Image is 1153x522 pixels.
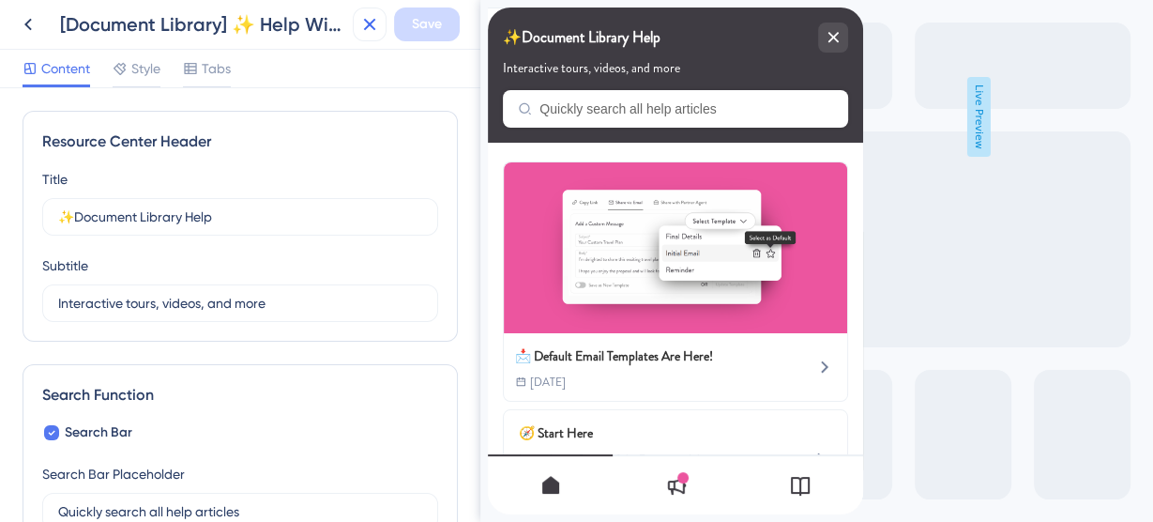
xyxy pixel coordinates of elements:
[124,9,129,24] div: 3
[65,422,132,444] span: Search Bar
[42,130,438,153] div: Resource Center Header
[43,5,111,27] span: Need Help?
[60,11,345,38] div: [Document Library] ✨ Help Widget
[202,57,231,80] span: Tabs
[31,414,251,437] span: 🧭 Start Here
[31,444,281,459] span: Learn the ins & outs of the Document Library
[15,16,173,44] span: ✨Document Library Help
[330,15,360,45] div: close resource center
[15,53,192,68] span: Interactive tours, videos, and more
[487,77,510,157] span: Live Preview
[58,207,422,227] input: Title
[394,8,460,41] button: Save
[42,254,88,277] div: Subtitle
[131,57,160,80] span: Style
[42,463,185,485] div: Search Bar Placeholder
[42,384,438,407] div: Search Function
[412,13,442,36] span: Save
[41,57,90,80] span: Content
[52,94,345,109] input: Quickly search all help articles
[31,414,281,489] div: Start Here
[58,293,422,314] input: Description
[27,337,225,360] div: 📩 Default Email Templates Are Here!
[15,154,360,394] div: 📩 Default Email Templates Are Here!
[42,168,68,191] div: Title
[58,501,422,522] input: Quickly search all help articles
[42,367,78,382] span: [DATE]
